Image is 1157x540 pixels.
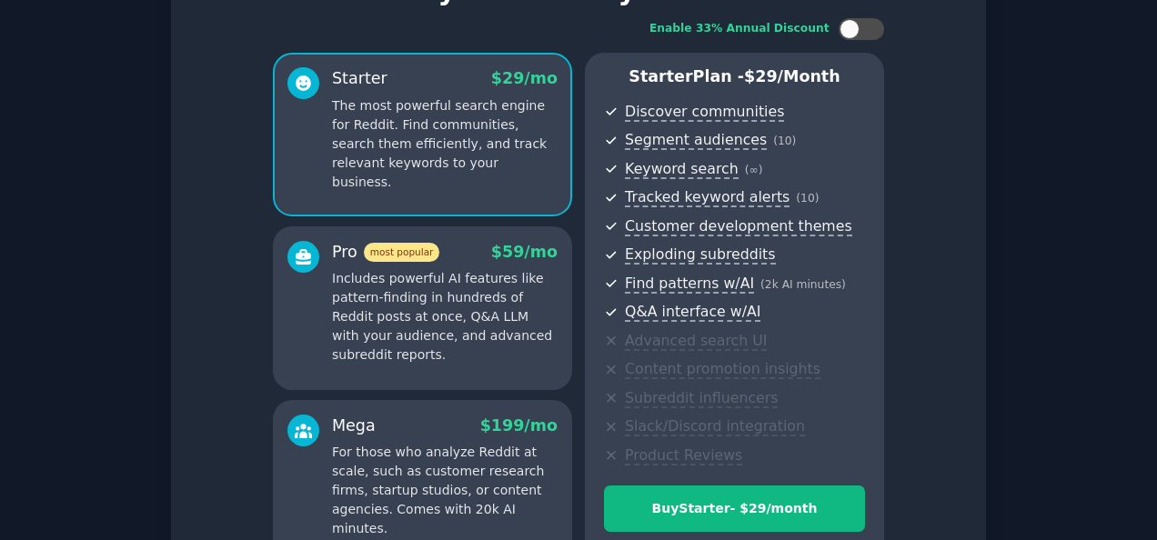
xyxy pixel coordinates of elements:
div: Mega [332,415,376,437]
span: ( 10 ) [796,192,819,205]
span: $ 59 /mo [491,243,558,261]
span: Q&A interface w/AI [625,303,760,322]
span: Subreddit influencers [625,389,778,408]
span: Exploding subreddits [625,245,775,265]
span: $ 29 /mo [491,69,558,87]
span: Tracked keyword alerts [625,188,790,207]
span: most popular [364,243,440,262]
div: Enable 33% Annual Discount [649,21,830,37]
p: For those who analyze Reddit at scale, such as customer research firms, startup studios, or conte... [332,443,558,538]
span: Keyword search [625,160,739,179]
span: $ 199 /mo [480,416,558,435]
div: Starter [332,67,387,90]
span: ( ∞ ) [745,164,763,176]
span: Product Reviews [625,446,742,465]
button: BuyStarter- $29/month [604,485,865,532]
span: Customer development themes [625,217,852,236]
span: ( 2k AI minutes ) [760,278,846,291]
p: The most powerful search engine for Reddit. Find communities, search them efficiently, and track ... [332,96,558,192]
p: Starter Plan - [604,65,865,88]
div: Pro [332,241,439,264]
div: Buy Starter - $ 29 /month [605,499,864,518]
span: Find patterns w/AI [625,275,754,294]
p: Includes powerful AI features like pattern-finding in hundreds of Reddit posts at once, Q&A LLM w... [332,269,558,365]
span: Slack/Discord integration [625,417,805,436]
span: $ 29 /month [744,67,840,85]
span: Content promotion insights [625,360,820,379]
span: Segment audiences [625,131,767,150]
span: Discover communities [625,103,784,122]
span: Advanced search UI [625,332,767,351]
span: ( 10 ) [773,135,796,147]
